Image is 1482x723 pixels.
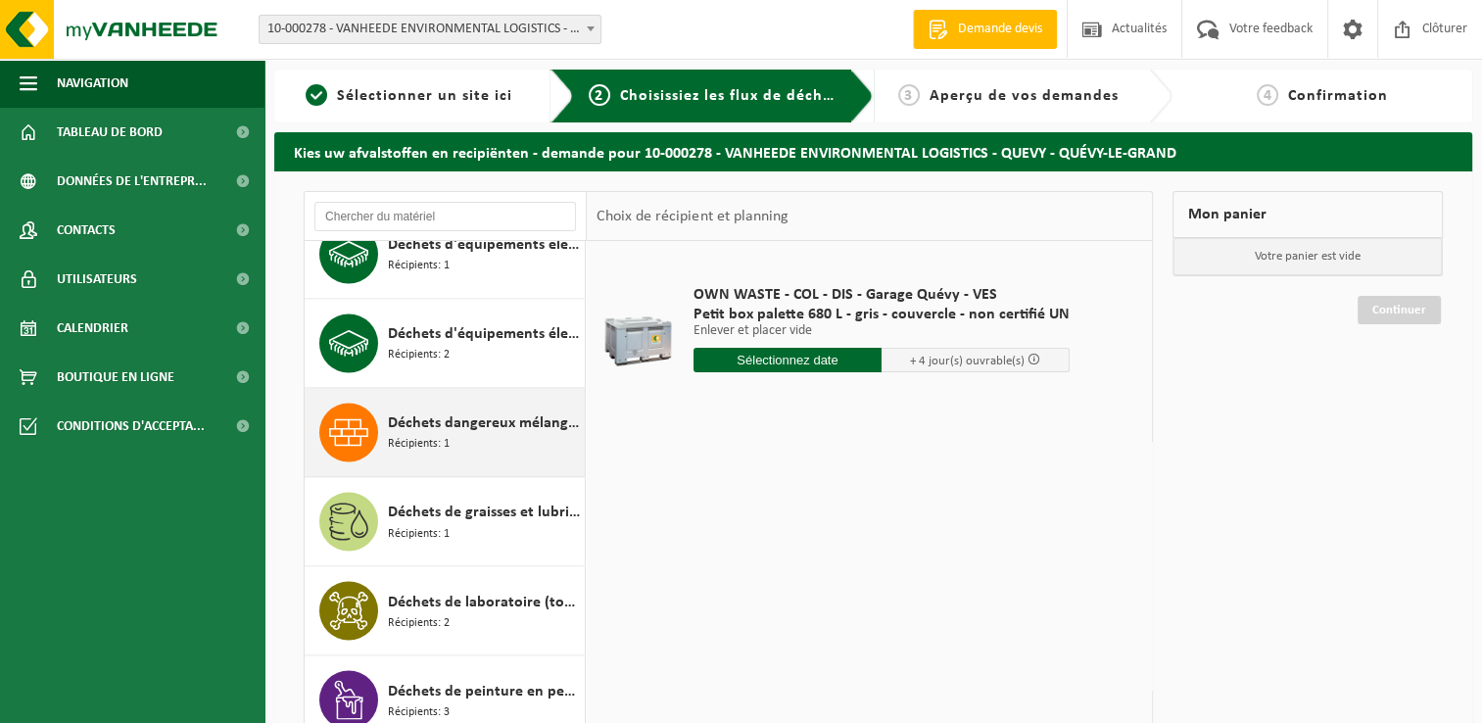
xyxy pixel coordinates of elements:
button: Déchets de laboratoire (toxique) Récipients: 2 [305,566,586,655]
p: Votre panier est vide [1173,238,1442,275]
div: Choix de récipient et planning [587,192,797,241]
span: 10-000278 - VANHEEDE ENVIRONMENTAL LOGISTICS - QUEVY - QUÉVY-LE-GRAND [259,15,601,44]
span: Tableau de bord [57,108,163,157]
a: Demande devis [913,10,1057,49]
span: Récipients: 1 [388,435,450,454]
button: Déchets de graisses et lubrifiants en petit emballage Récipients: 1 [305,477,586,566]
span: Récipients: 1 [388,257,450,275]
span: 2 [589,84,610,106]
span: Récipients: 2 [388,346,450,364]
span: 4 [1257,84,1278,106]
div: Mon panier [1172,191,1443,238]
span: Aperçu de vos demandes [930,88,1119,104]
span: + 4 jour(s) ouvrable(s) [910,355,1025,367]
span: Navigation [57,59,128,108]
a: Continuer [1358,296,1441,324]
input: Sélectionnez date [693,348,882,372]
span: Conditions d'accepta... [57,402,205,451]
span: Récipients: 1 [388,524,450,543]
span: Récipients: 2 [388,613,450,632]
span: Boutique en ligne [57,353,174,402]
button: Déchets d'équipements électriques et électroniques - Sans tubes cathodiques Récipients: 2 [305,299,586,388]
span: Petit box palette 680 L - gris - couvercle - non certifié UN [693,305,1070,324]
span: Calendrier [57,304,128,353]
p: Enlever et placer vide [693,324,1070,338]
span: 10-000278 - VANHEEDE ENVIRONMENTAL LOGISTICS - QUEVY - QUÉVY-LE-GRAND [260,16,600,43]
span: 3 [898,84,920,106]
span: Contacts [57,206,116,255]
span: Utilisateurs [57,255,137,304]
button: Déchets dangereux mélangés : non ADR Récipients: 1 [305,388,586,477]
span: Déchets de peinture en petits emballages [388,679,580,702]
span: Déchets dangereux mélangés : non ADR [388,411,580,435]
span: 1 [306,84,327,106]
span: Confirmation [1288,88,1388,104]
span: Demande devis [953,20,1047,39]
span: Déchets de laboratoire (toxique) [388,590,580,613]
h2: Kies uw afvalstoffen en recipiënten - demande pour 10-000278 - VANHEEDE ENVIRONMENTAL LOGISTICS -... [274,132,1472,170]
button: Déchets d'équipements électriques et électroniques - produits blancs (ménagers) Récipients: 1 [305,210,586,299]
span: Données de l'entrepr... [57,157,207,206]
a: 1Sélectionner un site ici [284,84,535,108]
span: Choisissiez les flux de déchets et récipients [620,88,946,104]
span: Récipients: 3 [388,702,450,721]
span: Déchets de graisses et lubrifiants en petit emballage [388,501,580,524]
span: Déchets d'équipements électriques et électroniques - Sans tubes cathodiques [388,322,580,346]
span: Déchets d'équipements électriques et électroniques - produits blancs (ménagers) [388,233,580,257]
input: Chercher du matériel [314,202,576,231]
span: Sélectionner un site ici [337,88,512,104]
span: OWN WASTE - COL - DIS - Garage Quévy - VES [693,285,1070,305]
